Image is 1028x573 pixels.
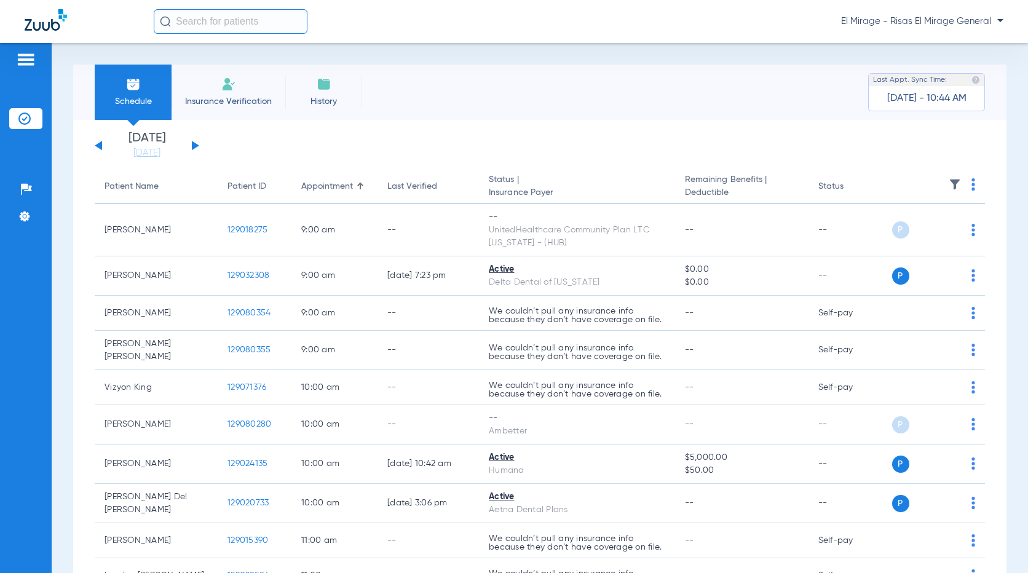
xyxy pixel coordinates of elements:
div: Aetna Dental Plans [489,504,665,516]
img: Schedule [126,77,141,92]
span: -- [685,383,694,392]
td: 9:00 AM [291,296,378,331]
span: -- [685,309,694,317]
td: [DATE] 7:23 PM [378,256,479,296]
td: Vizyon King [95,370,218,405]
span: -- [685,499,694,507]
span: 129080355 [227,346,271,354]
div: UnitedHealthcare Community Plan LTC [US_STATE] - (HUB) [489,224,665,250]
td: 9:00 AM [291,256,378,296]
span: Deductible [685,186,799,199]
div: Active [489,491,665,504]
img: group-dot-blue.svg [971,534,975,547]
td: -- [378,523,479,558]
span: [DATE] - 10:44 AM [887,92,967,105]
span: History [295,95,353,108]
td: [PERSON_NAME] [95,405,218,445]
th: Status [809,170,892,204]
td: -- [809,405,892,445]
div: -- [489,211,665,224]
span: 129032308 [227,271,269,280]
div: -- [489,412,665,425]
li: [DATE] [110,132,184,159]
img: group-dot-blue.svg [971,178,975,191]
div: Active [489,451,665,464]
img: group-dot-blue.svg [971,344,975,356]
div: Appointment [301,180,353,193]
td: [PERSON_NAME] [95,445,218,484]
input: Search for patients [154,9,307,34]
td: -- [378,405,479,445]
img: group-dot-blue.svg [971,307,975,319]
span: 129015390 [227,536,268,545]
td: [PERSON_NAME] [95,523,218,558]
span: $0.00 [685,276,799,289]
td: -- [809,256,892,296]
div: Ambetter [489,425,665,438]
td: 9:00 AM [291,331,378,370]
p: We couldn’t pull any insurance info because they don’t have coverage on file. [489,381,665,398]
img: hamburger-icon [16,52,36,67]
span: 129018275 [227,226,267,234]
td: 10:00 AM [291,370,378,405]
td: [DATE] 10:42 AM [378,445,479,484]
a: [DATE] [110,147,184,159]
span: P [892,267,909,285]
span: -- [685,346,694,354]
th: Remaining Benefits | [675,170,809,204]
span: $5,000.00 [685,451,799,464]
img: filter.svg [949,178,961,191]
span: P [892,416,909,433]
td: -- [809,445,892,484]
td: Self-pay [809,523,892,558]
img: group-dot-blue.svg [971,381,975,393]
img: Manual Insurance Verification [221,77,236,92]
span: Insurance Verification [181,95,276,108]
td: 10:00 AM [291,484,378,523]
td: -- [378,204,479,256]
td: Self-pay [809,296,892,331]
div: Humana [489,464,665,477]
td: [DATE] 3:06 PM [378,484,479,523]
td: [PERSON_NAME] Del [PERSON_NAME] [95,484,218,523]
td: 10:00 AM [291,445,378,484]
span: -- [685,226,694,234]
td: [PERSON_NAME] [PERSON_NAME] [95,331,218,370]
th: Status | [479,170,675,204]
td: -- [378,370,479,405]
span: P [892,221,909,239]
span: P [892,495,909,512]
span: $50.00 [685,464,799,477]
span: 129020733 [227,499,269,507]
img: Zuub Logo [25,9,67,31]
img: group-dot-blue.svg [971,418,975,430]
img: History [317,77,331,92]
img: Search Icon [160,16,171,27]
td: [PERSON_NAME] [95,296,218,331]
div: Patient ID [227,180,282,193]
span: -- [685,536,694,545]
div: Active [489,263,665,276]
span: 129080354 [227,309,271,317]
div: Appointment [301,180,368,193]
span: 129071376 [227,383,266,392]
img: group-dot-blue.svg [971,224,975,236]
td: -- [378,331,479,370]
span: $0.00 [685,263,799,276]
td: 10:00 AM [291,405,378,445]
span: Last Appt. Sync Time: [873,74,947,86]
td: 11:00 AM [291,523,378,558]
td: -- [378,296,479,331]
div: Patient Name [105,180,208,193]
span: P [892,456,909,473]
div: Last Verified [387,180,469,193]
span: 129024135 [227,459,267,468]
td: -- [809,484,892,523]
img: group-dot-blue.svg [971,497,975,509]
p: We couldn’t pull any insurance info because they don’t have coverage on file. [489,307,665,324]
span: -- [685,420,694,429]
span: Insurance Payer [489,186,665,199]
p: We couldn’t pull any insurance info because they don’t have coverage on file. [489,534,665,551]
img: last sync help info [971,76,980,84]
img: group-dot-blue.svg [971,457,975,470]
